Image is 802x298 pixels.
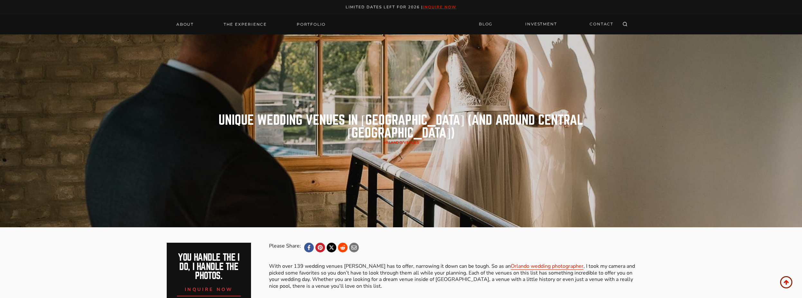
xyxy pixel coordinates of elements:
[293,20,330,29] a: Portfolio
[404,140,419,145] a: Venues
[780,276,792,288] a: Scroll to top
[7,4,795,11] p: Limited Dates LEft for 2026 |
[173,20,198,29] a: About
[327,243,336,252] a: X
[269,243,301,252] div: Please Share:
[586,19,617,30] a: CONTACT
[475,19,496,30] a: BLOG
[383,140,419,145] span: /
[521,19,561,30] a: INVESTMENT
[620,20,629,29] button: View Search Form
[315,243,325,252] a: Pinterest
[423,5,456,10] a: inquire now
[167,114,636,140] h1: Unique Wedding Venues in [GEOGRAPHIC_DATA] (and around central [GEOGRAPHIC_DATA])
[511,263,583,270] a: Orlando wedding photographer
[177,281,241,296] a: inquire now
[338,243,348,252] a: Reddit
[174,253,244,281] h2: You handle the i do, I handle the photos.
[475,19,617,30] nav: Secondary Navigation
[377,17,425,32] img: Logo of Roy Serafin Photo Co., featuring stylized text in white on a light background, representi...
[304,243,314,252] a: Facebook
[185,286,233,293] span: inquire now
[173,20,330,29] nav: Primary Navigation
[349,243,359,252] a: Email
[220,20,271,29] a: THE EXPERIENCE
[269,263,635,290] p: With over 139 wedding venues [PERSON_NAME] has to offer, narrowing it down can be tough. So as an...
[383,140,403,145] a: Orlando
